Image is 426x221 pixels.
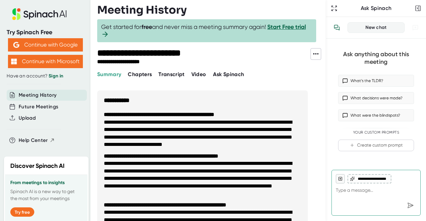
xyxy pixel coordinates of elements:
span: Ask Spinach [213,71,244,77]
button: Continue with Google [8,38,83,52]
button: Expand to Ask Spinach page [329,4,339,13]
span: Video [191,71,206,77]
button: Summary [97,70,121,78]
button: Video [191,70,206,78]
div: Send message [404,199,416,211]
a: Start Free trial [267,23,306,31]
div: Have an account? [7,73,84,79]
button: Meeting History [19,91,57,99]
button: Transcript [158,70,185,78]
div: Your Custom Prompts [338,130,414,135]
button: Upload [19,114,36,122]
div: Try Spinach Free [7,29,84,36]
button: Try free [10,207,34,217]
span: Chapters [128,71,152,77]
h3: From meetings to insights [10,180,82,185]
a: Sign in [49,73,63,79]
span: Summary [97,71,121,77]
span: Help Center [19,137,48,144]
button: Chapters [128,70,152,78]
div: Ask anything about this meeting [338,51,414,65]
button: Ask Spinach [213,70,244,78]
button: What decisions were made? [338,92,414,104]
span: Get started for and never miss a meeting summary again! [101,23,312,38]
button: What were the blindspots? [338,109,414,121]
button: Close conversation sidebar [413,4,423,13]
h2: Discover Spinach AI [10,162,65,170]
h3: Meeting History [97,4,187,16]
div: New chat [352,25,400,31]
b: free [141,23,152,31]
button: Help Center [19,137,55,144]
button: What’s the TLDR? [338,75,414,87]
img: Aehbyd4JwY73AAAAAElFTkSuQmCC [13,42,19,48]
div: Ask Spinach [339,5,413,12]
button: Create custom prompt [338,140,414,151]
button: View conversation history [330,21,343,34]
button: Continue with Microsoft [8,55,83,68]
button: Future Meetings [19,103,58,111]
p: Spinach AI is a new way to get the most from your meetings [10,188,82,202]
span: Transcript [158,71,185,77]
